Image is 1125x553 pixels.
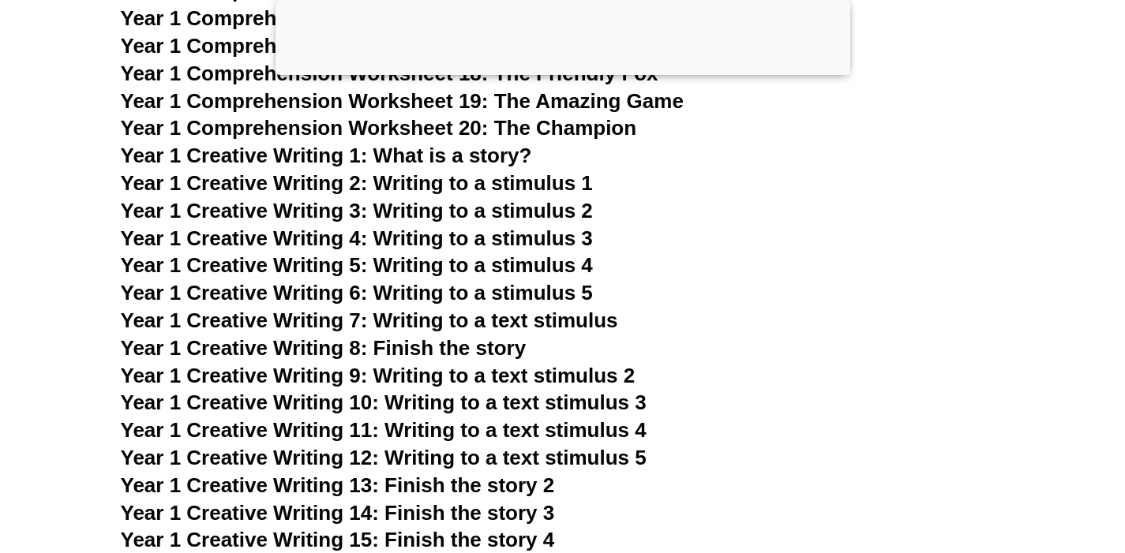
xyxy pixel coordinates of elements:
[121,199,593,222] a: Year 1 Creative Writing 3: Writing to a stimulus 2
[121,62,658,85] a: Year 1 Comprehension Worksheet 18: The Friendly Fox
[121,281,593,305] a: Year 1 Creative Writing 6: Writing to a stimulus 5
[121,473,555,497] a: Year 1 Creative Writing 13: Finish the story 2
[121,116,637,140] a: Year 1 Comprehension Worksheet 20: The Champion
[121,144,532,167] a: Year 1 Creative Writing 1: What is a story?
[121,446,647,469] a: Year 1 Creative Writing 12: Writing to a text stimulus 5
[121,418,647,442] a: Year 1 Creative Writing 11: Writing to a text stimulus 4
[121,364,636,387] a: Year 1 Creative Writing 9: Writing to a text stimulus 2
[121,34,772,58] a: Year 1 Comprehension Worksheet 17: The Time-Travelling Toy Box
[854,375,1125,553] iframe: Chat Widget
[121,501,555,525] a: Year 1 Creative Writing 14: Finish the story 3
[121,308,618,332] a: Year 1 Creative Writing 7: Writing to a text stimulus
[121,253,593,277] a: Year 1 Creative Writing 5: Writing to a stimulus 4
[121,390,647,414] a: Year 1 Creative Writing 10: Writing to a text stimulus 3
[121,336,527,360] a: Year 1 Creative Writing 8: Finish the story
[121,6,677,30] a: Year 1 Comprehension Worksheet 16: The Giant Sneezes
[121,171,593,195] a: Year 1 Creative Writing 2: Writing to a stimulus 1
[121,528,555,551] a: Year 1 Creative Writing 15: Finish the story 4
[121,89,684,113] a: Year 1 Comprehension Worksheet 19: The Amazing Game
[121,226,593,250] a: Year 1 Creative Writing 4: Writing to a stimulus 3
